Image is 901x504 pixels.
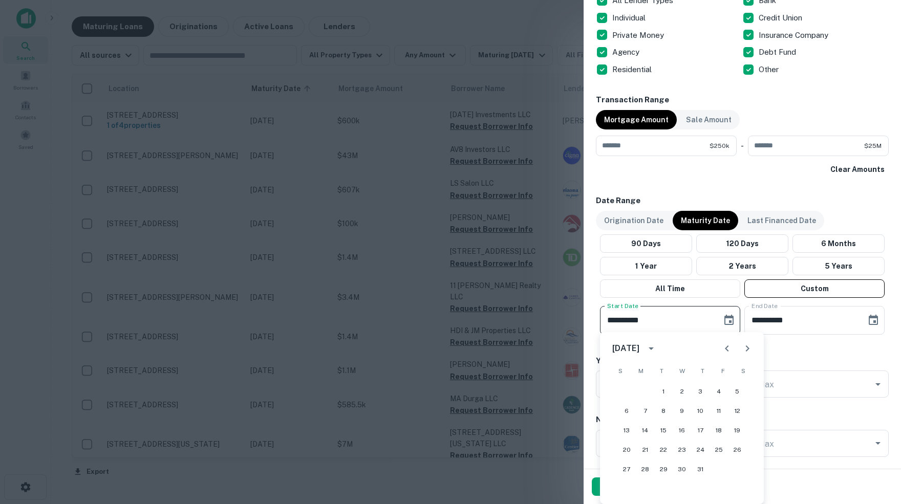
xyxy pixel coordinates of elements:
[693,361,712,381] span: Thursday
[673,421,691,440] button: 16
[617,421,636,440] button: 13
[596,94,889,106] h6: Transaction Range
[826,160,889,179] button: Clear Amounts
[710,421,728,440] button: 18
[710,382,728,401] button: 4
[691,382,710,401] button: 3
[604,215,663,226] p: Origination Date
[792,257,885,275] button: 5 Years
[596,195,889,207] h6: Date Range
[792,234,885,253] button: 6 Months
[636,441,654,459] button: 21
[592,477,627,496] button: Done
[654,402,673,420] button: 8
[636,460,654,478] button: 28
[710,402,728,420] button: 11
[864,141,882,150] span: $25M
[673,361,691,381] span: Wednesday
[759,63,781,76] p: Other
[612,46,641,58] p: Agency
[600,257,692,275] button: 1 Year
[612,342,639,355] div: [DATE]
[596,414,658,426] h6: Number of Units
[642,340,660,357] button: calendar view is open, switch to year view
[759,46,798,58] p: Debt Fund
[652,361,671,381] span: Tuesday
[759,29,830,41] p: Insurance Company
[612,29,666,41] p: Private Money
[728,382,746,401] button: 5
[850,422,901,471] iframe: Chat Widget
[604,114,669,125] p: Mortgage Amount
[691,402,710,420] button: 10
[752,301,778,310] label: End Date
[611,361,630,381] span: Sunday
[691,421,710,440] button: 17
[871,377,885,391] button: Open
[728,421,746,440] button: 19
[691,441,710,459] button: 24
[728,402,746,420] button: 12
[728,441,746,459] button: 26
[717,338,737,359] button: Previous month
[600,279,740,298] button: All Time
[686,114,732,125] p: Sale Amount
[617,441,636,459] button: 20
[673,382,691,401] button: 2
[632,361,650,381] span: Monday
[734,361,753,381] span: Saturday
[759,12,804,24] p: Credit Union
[673,441,691,459] button: 23
[654,441,673,459] button: 22
[673,402,691,420] button: 9
[737,338,758,359] button: Next month
[654,460,673,478] button: 29
[719,310,739,331] button: Choose date, selected date is May 20, 2025
[636,402,654,420] button: 7
[612,12,648,24] p: Individual
[612,63,654,76] p: Residential
[636,421,654,440] button: 14
[617,402,636,420] button: 6
[596,355,632,367] h6: Year Built
[747,215,816,226] p: Last Financed Date
[654,382,673,401] button: 1
[696,234,788,253] button: 120 Days
[744,279,885,298] button: Custom
[691,460,710,478] button: 31
[696,257,788,275] button: 2 Years
[710,441,728,459] button: 25
[600,234,692,253] button: 90 Days
[681,215,730,226] p: Maturity Date
[714,361,732,381] span: Friday
[863,310,884,331] button: Choose date, selected date is Sep 17, 2025
[617,460,636,478] button: 27
[673,460,691,478] button: 30
[710,141,730,150] span: $250k
[654,421,673,440] button: 15
[741,136,744,156] div: -
[607,301,638,310] label: Start Date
